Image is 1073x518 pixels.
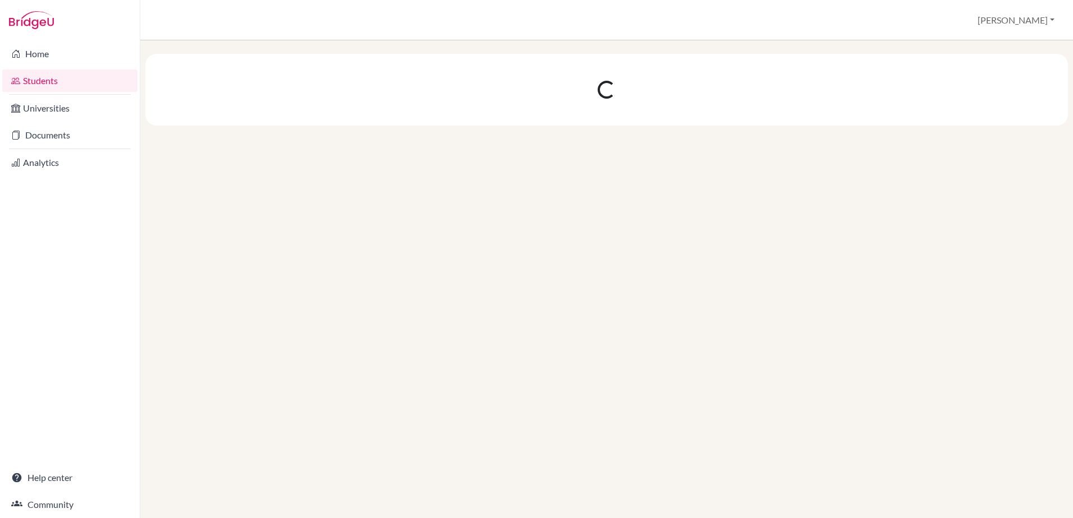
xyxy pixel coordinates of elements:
a: Students [2,70,137,92]
a: Universities [2,97,137,119]
img: Bridge-U [9,11,54,29]
a: Home [2,43,137,65]
a: Community [2,493,137,516]
a: Help center [2,466,137,489]
button: [PERSON_NAME] [973,10,1060,31]
a: Documents [2,124,137,146]
a: Analytics [2,151,137,174]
